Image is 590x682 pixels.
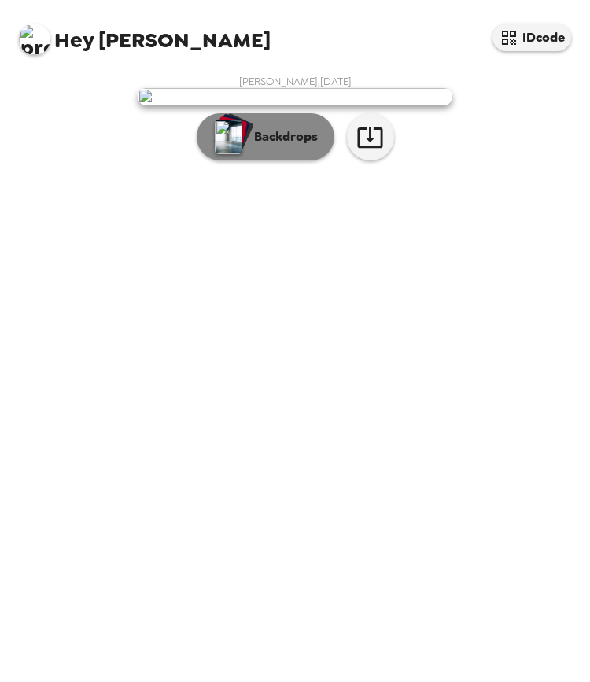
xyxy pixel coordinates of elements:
[246,127,318,146] p: Backdrops
[54,26,94,54] span: Hey
[239,75,352,88] span: [PERSON_NAME] , [DATE]
[138,88,452,105] img: user
[19,16,271,51] span: [PERSON_NAME]
[19,24,50,55] img: profile pic
[492,24,571,51] button: IDcode
[197,113,334,160] button: Backdrops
